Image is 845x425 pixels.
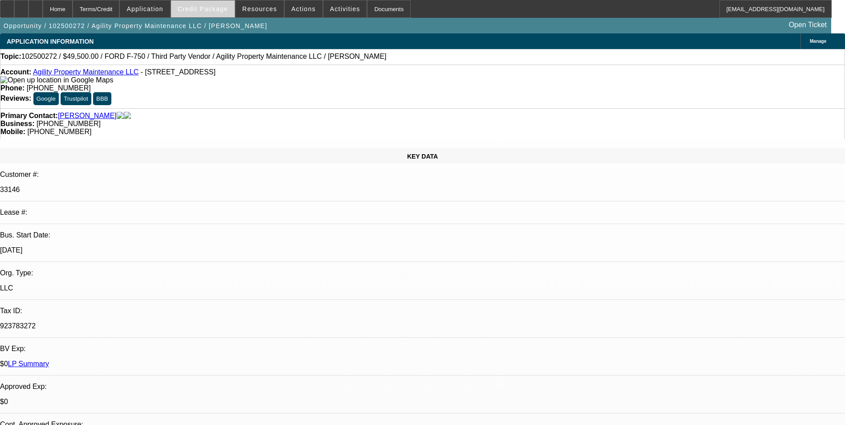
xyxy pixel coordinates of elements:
img: facebook-icon.png [117,112,124,120]
img: linkedin-icon.png [124,112,131,120]
a: LP Summary [8,360,49,368]
strong: Mobile: [0,128,25,135]
a: View Google Maps [0,76,113,84]
button: Actions [285,0,322,17]
strong: Business: [0,120,34,127]
span: [PHONE_NUMBER] [27,84,91,92]
span: APPLICATION INFORMATION [7,38,94,45]
span: - [STREET_ADDRESS] [141,68,216,76]
strong: Account: [0,68,31,76]
button: Application [120,0,170,17]
a: Open Ticket [785,17,830,33]
span: Manage [810,39,826,44]
span: Activities [330,5,360,12]
button: Activities [323,0,367,17]
button: Resources [236,0,284,17]
strong: Reviews: [0,94,31,102]
span: KEY DATA [407,153,438,160]
img: Open up location in Google Maps [0,76,113,84]
span: Actions [291,5,316,12]
span: Resources [242,5,277,12]
span: Credit Package [178,5,228,12]
span: [PHONE_NUMBER] [37,120,101,127]
strong: Topic: [0,53,21,61]
span: Opportunity / 102500272 / Agility Property Maintenance LLC / [PERSON_NAME] [4,22,267,29]
span: 102500272 / $49,500.00 / FORD F-750 / Third Party Vendor / Agility Property Maintenance LLC / [PE... [21,53,387,61]
button: BBB [93,92,111,105]
a: [PERSON_NAME] [58,112,117,120]
a: Agility Property Maintenance LLC [33,68,139,76]
strong: Primary Contact: [0,112,58,120]
button: Trustpilot [61,92,91,105]
button: Google [33,92,59,105]
strong: Phone: [0,84,24,92]
span: [PHONE_NUMBER] [27,128,91,135]
span: Application [127,5,163,12]
button: Credit Package [171,0,235,17]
